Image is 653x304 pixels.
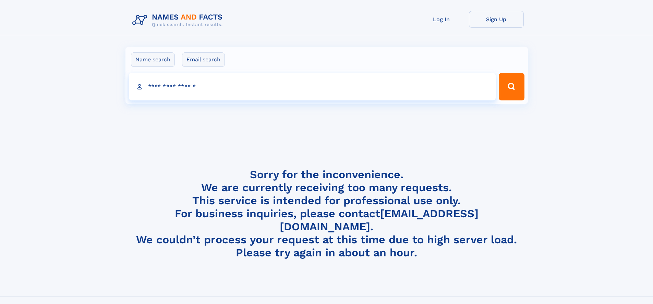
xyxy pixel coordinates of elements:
[414,11,469,28] a: Log In
[129,73,496,100] input: search input
[130,168,524,259] h4: Sorry for the inconvenience. We are currently receiving too many requests. This service is intend...
[499,73,524,100] button: Search Button
[130,11,228,29] img: Logo Names and Facts
[280,207,479,233] a: [EMAIL_ADDRESS][DOMAIN_NAME]
[182,52,225,67] label: Email search
[131,52,175,67] label: Name search
[469,11,524,28] a: Sign Up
